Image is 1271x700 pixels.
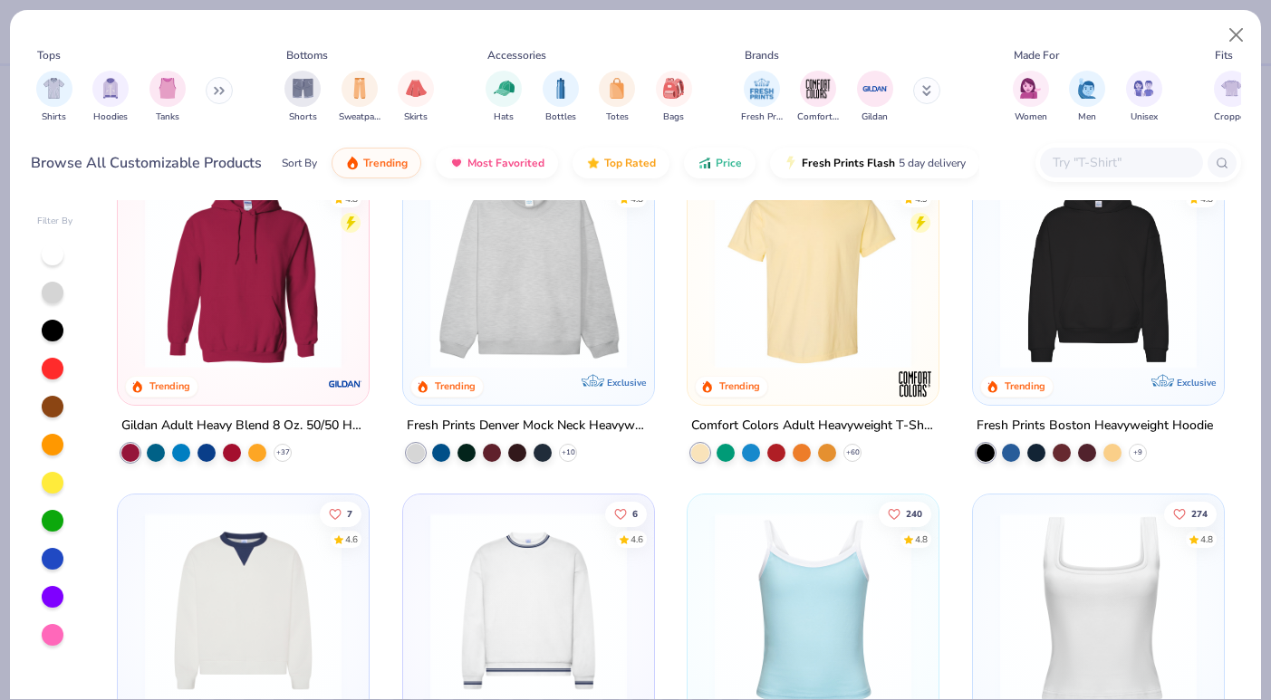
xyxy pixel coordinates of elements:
span: 240 [906,509,922,518]
div: filter for Men [1069,71,1105,124]
div: Browse All Customizable Products [31,152,262,174]
button: filter button [599,71,635,124]
div: 4.6 [345,532,358,546]
span: Totes [606,110,629,124]
div: filter for Shorts [284,71,321,124]
img: 91acfc32-fd48-4d6b-bdad-a4c1a30ac3fc [991,172,1206,369]
span: + 37 [276,446,290,457]
div: Fresh Prints Denver Mock Neck Heavyweight Sweatshirt [407,414,650,436]
img: Totes Image [607,78,627,99]
div: filter for Hoodies [92,71,129,124]
img: Gildan logo [327,365,363,401]
span: Trending [363,156,408,170]
button: Price [684,148,756,178]
div: filter for Skirts [398,71,434,124]
span: Tanks [156,110,179,124]
input: Try "T-Shirt" [1051,152,1190,173]
button: filter button [486,71,522,124]
img: Comfort Colors logo [897,365,933,401]
div: Bottoms [286,47,328,63]
button: filter button [656,71,692,124]
button: Most Favorited [436,148,558,178]
div: filter for Cropped [1214,71,1250,124]
span: Shirts [42,110,66,124]
button: Top Rated [573,148,669,178]
span: Most Favorited [467,156,544,170]
div: 4.8 [1200,192,1213,206]
img: Hoodies Image [101,78,120,99]
span: Men [1078,110,1096,124]
div: filter for Fresh Prints [741,71,783,124]
button: Like [320,501,361,526]
img: Tanks Image [158,78,178,99]
button: Fresh Prints Flash5 day delivery [770,148,979,178]
div: filter for Shirts [36,71,72,124]
button: filter button [149,71,186,124]
img: f5d85501-0dbb-4ee4-b115-c08fa3845d83 [421,172,636,369]
div: Filter By [37,215,73,228]
div: filter for Sweatpants [339,71,380,124]
img: Bottles Image [551,78,571,99]
button: filter button [1126,71,1162,124]
img: Unisex Image [1133,78,1154,99]
div: Fresh Prints Boston Heavyweight Hoodie [977,414,1213,436]
span: 7 [347,509,352,518]
img: 029b8af0-80e6-406f-9fdc-fdf898547912 [706,172,920,369]
img: Skirts Image [406,78,427,99]
div: Made For [1014,47,1059,63]
span: Exclusive [1176,376,1215,388]
span: Price [716,156,742,170]
img: trending.gif [345,156,360,170]
div: 4.8 [1200,532,1213,546]
span: Fresh Prints [741,110,783,124]
img: Men Image [1077,78,1097,99]
button: filter button [543,71,579,124]
div: Tops [37,47,61,63]
span: + 9 [1133,446,1142,457]
img: Women Image [1020,78,1041,99]
div: Accessories [487,47,546,63]
div: Comfort Colors Adult Heavyweight T-Shirt [691,414,935,436]
div: filter for Totes [599,71,635,124]
button: Trending [332,148,421,178]
img: TopRated.gif [586,156,601,170]
img: flash.gif [784,156,798,170]
span: 5 day delivery [899,153,966,174]
img: Gildan Image [862,75,889,102]
span: Hats [494,110,514,124]
span: Comfort Colors [797,110,839,124]
img: Shirts Image [43,78,64,99]
span: Bags [663,110,684,124]
span: Shorts [289,110,317,124]
img: Sweatpants Image [350,78,370,99]
img: Shorts Image [293,78,313,99]
div: 4.8 [915,532,928,546]
button: filter button [398,71,434,124]
img: Cropped Image [1221,78,1242,99]
span: Unisex [1131,110,1158,124]
div: filter for Tanks [149,71,186,124]
div: 4.8 [345,192,358,206]
button: filter button [1214,71,1250,124]
button: filter button [339,71,380,124]
img: Fresh Prints Image [748,75,775,102]
span: Fresh Prints Flash [802,156,895,170]
img: Comfort Colors Image [804,75,832,102]
div: filter for Women [1013,71,1049,124]
span: Women [1015,110,1047,124]
span: Gildan [862,110,888,124]
span: Skirts [404,110,428,124]
span: + 60 [846,446,860,457]
button: filter button [741,71,783,124]
div: Sort By [282,155,317,171]
button: Close [1219,18,1254,53]
div: filter for Bottles [543,71,579,124]
div: Brands [745,47,779,63]
button: filter button [36,71,72,124]
img: 01756b78-01f6-4cc6-8d8a-3c30c1a0c8ac [136,172,351,369]
button: filter button [857,71,893,124]
div: 4.6 [631,532,643,546]
img: most_fav.gif [449,156,464,170]
button: Like [605,501,647,526]
button: filter button [1013,71,1049,124]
